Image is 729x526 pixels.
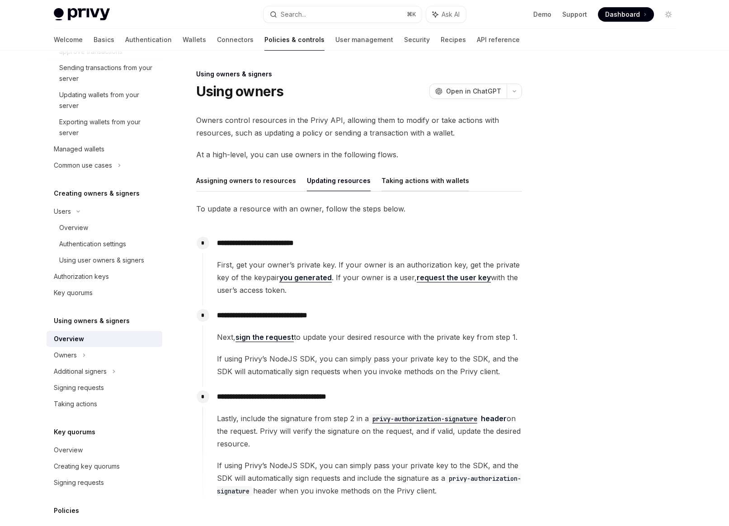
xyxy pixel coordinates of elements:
a: Using user owners & signers [47,252,162,268]
a: Connectors [217,29,254,51]
div: Exporting wallets from your server [59,117,157,138]
button: Taking actions with wallets [381,170,469,191]
a: Managed wallets [47,141,162,157]
a: Demo [533,10,551,19]
div: Updating wallets from your server [59,89,157,111]
div: Key quorums [54,287,93,298]
span: ⌘ K [407,11,416,18]
h5: Using owners & signers [54,315,130,326]
a: Authentication [125,29,172,51]
span: Lastly, include the signature from step 2 in a on the request. Privy will verify the signature on... [217,412,522,450]
div: Additional signers [54,366,107,377]
a: User management [335,29,393,51]
a: Overview [47,220,162,236]
a: Sending transactions from your server [47,60,162,87]
button: Updating resources [307,170,371,191]
div: Authorization keys [54,271,109,282]
a: Key quorums [47,285,162,301]
div: Signing requests [54,477,104,488]
a: request the user key [417,273,491,282]
button: Ask AI [426,6,466,23]
a: privy-authorization-signatureheader [369,414,507,423]
h1: Using owners [196,83,284,99]
div: Managed wallets [54,144,104,155]
div: Owners [54,350,77,361]
img: light logo [54,8,110,21]
div: Search... [281,9,306,20]
a: Creating key quorums [47,458,162,474]
div: Overview [54,445,83,456]
span: To update a resource with an owner, follow the steps below. [196,202,522,215]
div: Overview [54,333,84,344]
span: Open in ChatGPT [446,87,501,96]
div: Taking actions [54,399,97,409]
span: First, get your owner’s private key. If your owner is an authorization key, get the private key o... [217,258,522,296]
a: Recipes [441,29,466,51]
a: Policies & controls [264,29,325,51]
a: Overview [47,442,162,458]
span: If using Privy’s NodeJS SDK, you can simply pass your private key to the SDK, and the SDK will au... [217,459,522,497]
a: Signing requests [47,474,162,491]
div: Using user owners & signers [59,255,144,266]
div: Using owners & signers [196,70,522,79]
span: Next, to update your desired resource with the private key from step 1. [217,331,522,343]
a: Updating wallets from your server [47,87,162,114]
div: Users [54,206,71,217]
button: Toggle dark mode [661,7,676,22]
a: Security [404,29,430,51]
span: At a high-level, you can use owners in the following flows. [196,148,522,161]
a: Signing requests [47,380,162,396]
h5: Key quorums [54,427,95,437]
button: Search...⌘K [263,6,422,23]
div: Overview [59,222,88,233]
a: Basics [94,29,114,51]
div: Signing requests [54,382,104,393]
div: Common use cases [54,160,112,171]
a: Support [562,10,587,19]
a: Welcome [54,29,83,51]
button: Open in ChatGPT [429,84,507,99]
h5: Policies [54,505,79,516]
div: Authentication settings [59,239,126,249]
a: Authentication settings [47,236,162,252]
button: Assigning owners to resources [196,170,296,191]
a: Authorization keys [47,268,162,285]
a: API reference [477,29,520,51]
div: Sending transactions from your server [59,62,157,84]
code: privy-authorization-signature [369,414,481,424]
a: Wallets [183,29,206,51]
a: sign the request [235,333,294,342]
span: Owners control resources in the Privy API, allowing them to modify or take actions with resources... [196,114,522,139]
div: Creating key quorums [54,461,120,472]
a: Exporting wallets from your server [47,114,162,141]
span: Ask AI [442,10,460,19]
span: If using Privy’s NodeJS SDK, you can simply pass your private key to the SDK, and the SDK will au... [217,352,522,378]
a: Taking actions [47,396,162,412]
h5: Creating owners & signers [54,188,140,199]
a: you generated [279,273,332,282]
span: Dashboard [605,10,640,19]
a: Dashboard [598,7,654,22]
a: Overview [47,331,162,347]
